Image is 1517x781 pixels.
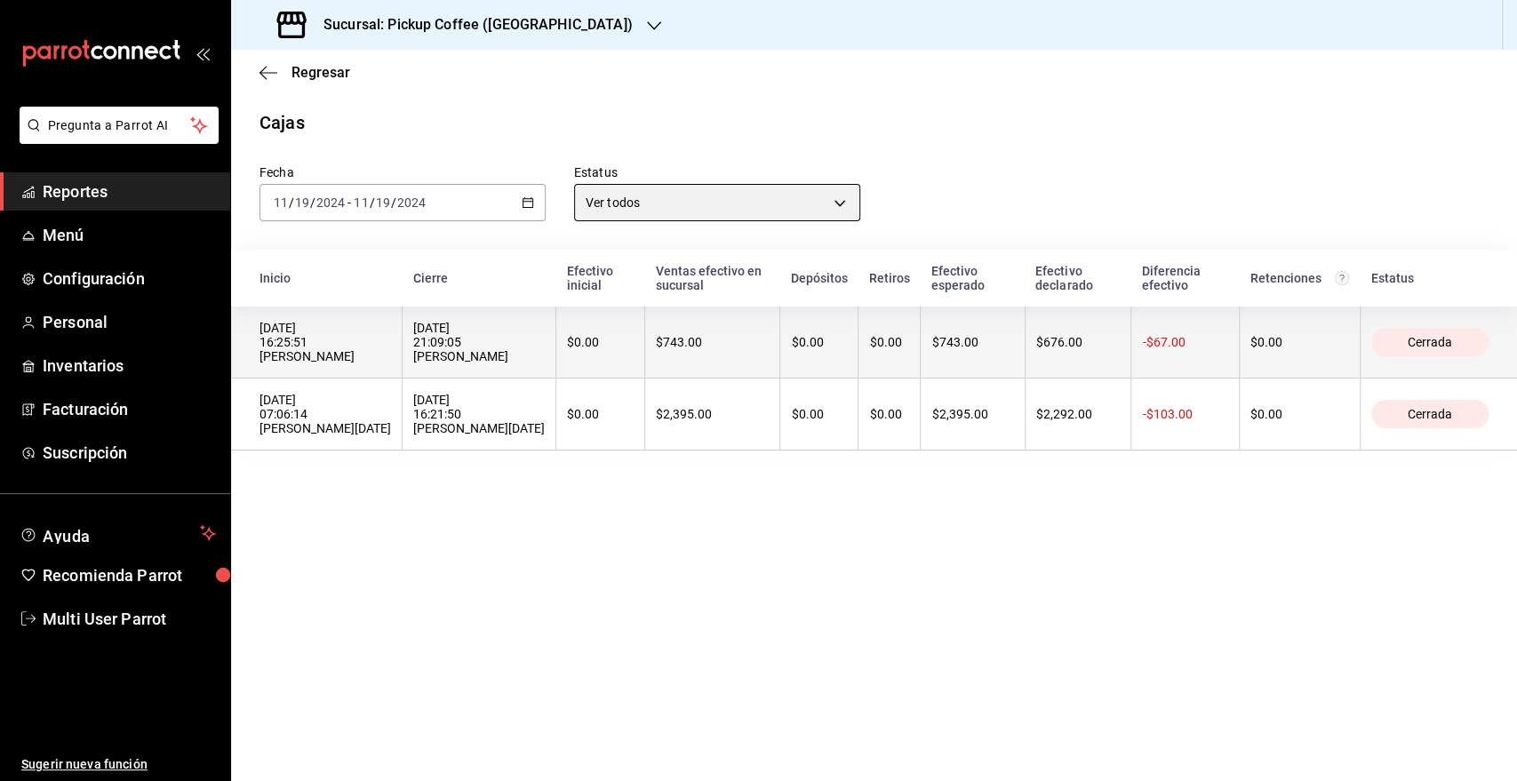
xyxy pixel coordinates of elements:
[791,407,847,421] div: $0.00
[396,195,427,210] input: ----
[1036,335,1121,349] div: $676.00
[48,116,191,135] span: Pregunta a Parrot AI
[1142,264,1229,292] div: Diferencia efectivo
[1401,335,1459,349] span: Cerrada
[791,271,848,285] div: Depósitos
[43,354,216,378] span: Inventarios
[259,166,546,179] label: Fecha
[196,46,210,60] button: open_drawer_menu
[1142,335,1228,349] div: -$67.00
[43,522,193,544] span: Ayuda
[869,407,909,421] div: $0.00
[43,310,216,334] span: Personal
[310,195,315,210] span: /
[20,107,219,144] button: Pregunta a Parrot AI
[12,129,219,147] a: Pregunta a Parrot AI
[259,321,391,363] div: [DATE] 16:25:51 [PERSON_NAME]
[43,267,216,291] span: Configuración
[1250,271,1349,285] div: Retenciones
[567,335,634,349] div: $0.00
[273,195,289,210] input: --
[309,14,633,36] h3: Sucursal: Pickup Coffee ([GEOGRAPHIC_DATA])
[259,271,392,285] div: Inicio
[656,264,770,292] div: Ventas efectivo en sucursal
[353,195,369,210] input: --
[315,195,346,210] input: ----
[567,407,634,421] div: $0.00
[656,407,769,421] div: $2,395.00
[43,223,216,247] span: Menú
[1036,407,1121,421] div: $2,292.00
[43,397,216,421] span: Facturación
[43,607,216,631] span: Multi User Parrot
[869,271,910,285] div: Retiros
[375,195,391,210] input: --
[656,335,769,349] div: $743.00
[574,184,860,221] div: Ver todos
[391,195,396,210] span: /
[1335,271,1349,285] svg: Total de retenciones de propinas registradas
[931,264,1014,292] div: Efectivo esperado
[21,755,216,774] span: Sugerir nueva función
[791,335,847,349] div: $0.00
[574,166,860,179] label: Estatus
[43,179,216,203] span: Reportes
[931,335,1013,349] div: $743.00
[347,195,351,210] span: -
[43,441,216,465] span: Suscripción
[413,271,546,285] div: Cierre
[259,393,391,435] div: [DATE] 07:06:14 [PERSON_NAME][DATE]
[413,321,545,363] div: [DATE] 21:09:05 [PERSON_NAME]
[289,195,294,210] span: /
[43,563,216,587] span: Recomienda Parrot
[567,264,635,292] div: Efectivo inicial
[1370,271,1489,285] div: Estatus
[1250,335,1349,349] div: $0.00
[1250,407,1349,421] div: $0.00
[294,195,310,210] input: --
[259,64,350,81] button: Regresar
[1035,264,1121,292] div: Efectivo declarado
[259,109,305,136] div: Cajas
[1401,407,1459,421] span: Cerrada
[1142,407,1228,421] div: -$103.00
[931,407,1013,421] div: $2,395.00
[413,393,545,435] div: [DATE] 16:21:50 [PERSON_NAME][DATE]
[291,64,350,81] span: Regresar
[369,195,374,210] span: /
[869,335,909,349] div: $0.00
